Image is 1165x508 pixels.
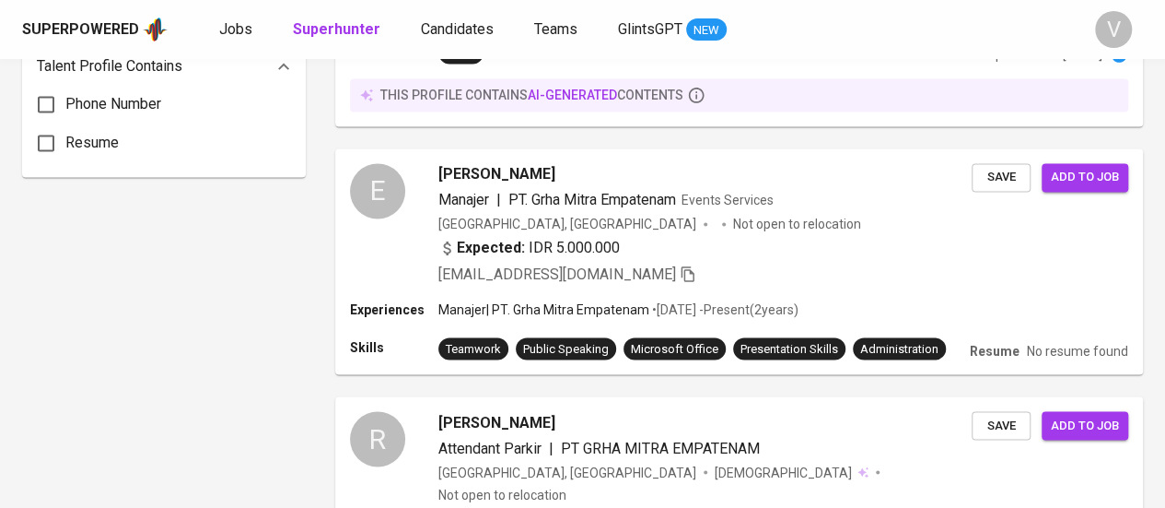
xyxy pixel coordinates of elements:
[686,21,727,40] span: NEW
[438,411,555,433] span: [PERSON_NAME]
[219,18,256,41] a: Jobs
[335,148,1143,374] a: E[PERSON_NAME]Manajer|PT. Grha Mitra EmpatenamEvents Services[GEOGRAPHIC_DATA], [GEOGRAPHIC_DATA]...
[682,193,774,207] span: Events Services
[350,301,438,319] p: Experiences
[618,18,727,41] a: GlintsGPT NEW
[528,88,617,102] span: AI-generated
[981,415,1021,436] span: Save
[65,132,119,154] span: Resume
[457,237,525,259] b: Expected:
[37,48,291,85] div: Talent Profile Contains
[438,463,696,481] div: [GEOGRAPHIC_DATA], [GEOGRAPHIC_DATA]
[65,93,161,115] span: Phone Number
[438,439,542,456] span: Attendant Parkir
[37,55,182,77] p: Talent Profile Contains
[293,20,380,38] b: Superhunter
[380,86,683,104] p: this profile contains contents
[1042,163,1128,192] button: Add to job
[715,463,855,481] span: [DEMOGRAPHIC_DATA]
[446,340,501,358] div: Teamwork
[350,337,438,356] p: Skills
[293,18,384,41] a: Superhunter
[421,18,497,41] a: Candidates
[350,411,405,467] div: R
[970,341,1019,360] p: Resume
[219,20,252,38] span: Jobs
[631,340,718,358] div: Microsoft Office
[1051,167,1119,188] span: Add to job
[1042,411,1128,440] button: Add to job
[649,301,798,319] p: • [DATE] - Present ( 2 years )
[421,20,494,38] span: Candidates
[534,20,577,38] span: Teams
[733,215,861,233] p: Not open to relocation
[438,215,696,233] div: [GEOGRAPHIC_DATA], [GEOGRAPHIC_DATA]
[22,16,168,43] a: Superpoweredapp logo
[549,437,553,459] span: |
[438,237,620,259] div: IDR 5.000.000
[1027,341,1128,360] p: No resume found
[972,411,1031,440] button: Save
[22,19,139,41] div: Superpowered
[972,163,1031,192] button: Save
[143,16,168,43] img: app logo
[496,189,501,211] span: |
[740,340,838,358] div: Presentation Skills
[438,485,566,503] p: Not open to relocation
[438,163,555,185] span: [PERSON_NAME]
[438,301,649,319] p: Manajer | PT. Grha Mitra Empatenam
[1051,415,1119,436] span: Add to job
[860,340,938,358] div: Administration
[981,167,1021,188] span: Save
[534,18,581,41] a: Teams
[438,191,489,208] span: Manajer
[523,340,609,358] div: Public Speaking
[561,439,760,456] span: PT GRHA MITRA EMPATENAM
[350,163,405,219] div: E
[438,266,676,283] span: [EMAIL_ADDRESS][DOMAIN_NAME]
[1095,11,1132,48] div: V
[618,20,682,38] span: GlintsGPT
[508,191,676,208] span: PT. Grha Mitra Empatenam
